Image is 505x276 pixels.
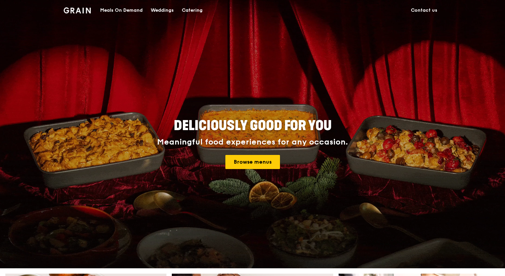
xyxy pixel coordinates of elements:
div: Catering [182,0,203,20]
a: Contact us [407,0,441,20]
a: Catering [178,0,207,20]
div: Meaningful food experiences for any occasion. [132,137,373,147]
div: Weddings [151,0,174,20]
a: Weddings [147,0,178,20]
a: Browse menus [225,155,280,169]
div: Meals On Demand [100,0,143,20]
img: Grain [64,7,91,13]
span: Deliciously good for you [174,118,332,134]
